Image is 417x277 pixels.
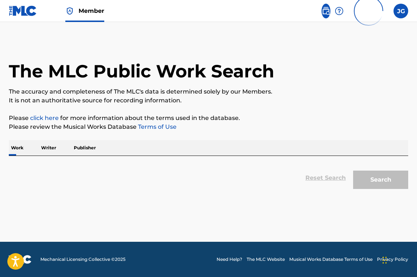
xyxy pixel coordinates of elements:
div: User Menu [394,4,408,18]
p: Publisher [72,140,98,156]
form: Search Form [9,163,408,193]
p: Please for more information about the terms used in the database. [9,114,408,123]
a: The MLC Website [247,256,285,263]
a: click here [30,114,59,121]
p: Writer [39,140,58,156]
p: It is not an authoritative source for recording information. [9,96,408,105]
a: Need Help? [217,256,242,263]
iframe: Chat Widget [380,242,417,277]
img: logo [9,255,32,264]
span: Mechanical Licensing Collective © 2025 [40,256,126,263]
a: Terms of Use [137,123,177,130]
p: Work [9,140,26,156]
a: Musical Works Database Terms of Use [289,256,373,263]
p: Please review the Musical Works Database [9,123,408,131]
div: Help [335,4,344,18]
a: Public Search [322,4,330,18]
img: MLC Logo [9,6,37,16]
img: search [322,7,330,15]
img: help [335,7,344,15]
a: Privacy Policy [377,256,408,263]
h1: The MLC Public Work Search [9,60,274,82]
div: Drag [382,249,387,271]
img: Top Rightsholder [65,7,74,15]
p: The accuracy and completeness of The MLC's data is determined solely by our Members. [9,87,408,96]
span: Member [79,7,104,15]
